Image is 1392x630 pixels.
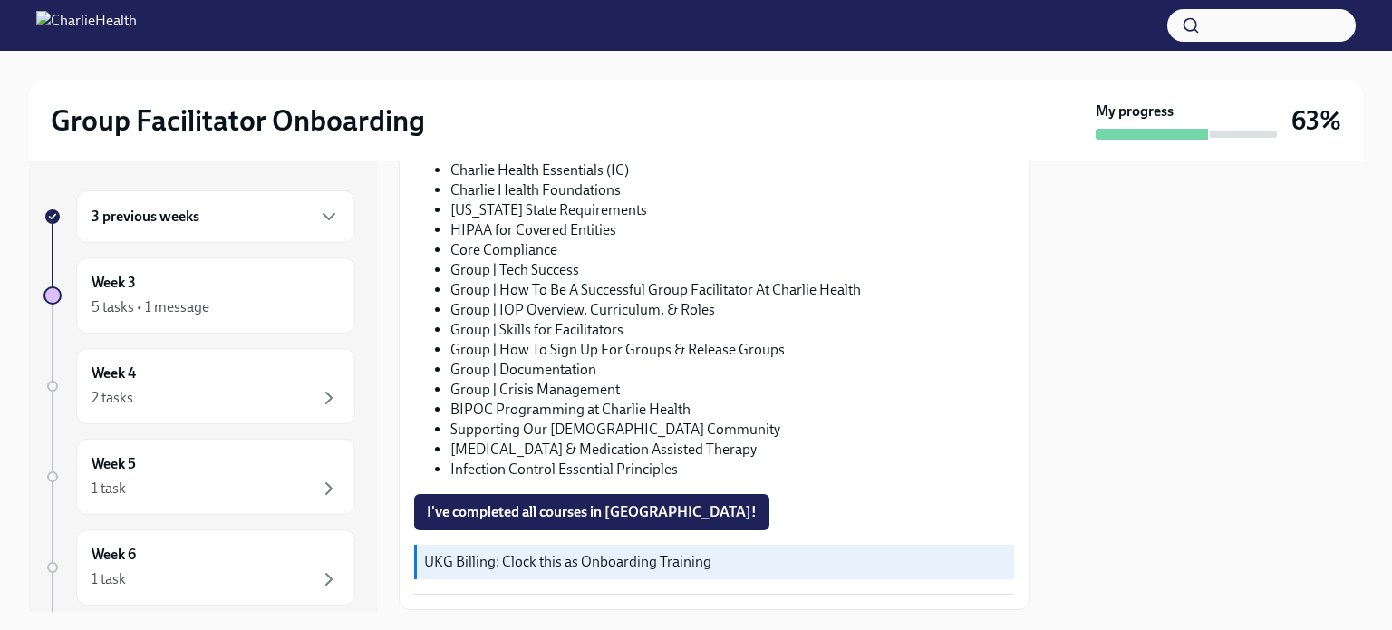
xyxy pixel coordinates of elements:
strong: My progress [1096,102,1174,121]
li: Charlie Health Foundations [450,180,1014,200]
span: I've completed all courses in [GEOGRAPHIC_DATA]! [427,503,757,521]
li: [MEDICAL_DATA] & Medication Assisted Therapy [450,440,1014,460]
p: UKG Billing: Clock this as Onboarding Training [424,552,1007,572]
div: 1 task [92,569,126,589]
a: Week 61 task [43,529,355,606]
a: Week 35 tasks • 1 message [43,257,355,334]
li: Group | Crisis Management [450,380,1014,400]
div: 3 previous weeks [76,190,355,243]
img: CharlieHealth [36,11,137,40]
h6: Week 4 [92,363,136,383]
div: 5 tasks • 1 message [92,297,209,317]
li: Group | How To Be A Successful Group Facilitator At Charlie Health [450,280,1014,300]
li: Supporting Our [DEMOGRAPHIC_DATA] Community [450,420,1014,440]
li: Group | How To Sign Up For Groups & Release Groups [450,340,1014,360]
li: Group | Skills for Facilitators [450,320,1014,340]
div: 2 tasks [92,388,133,408]
li: Core Compliance [450,240,1014,260]
li: [US_STATE] State Requirements [450,200,1014,220]
li: BIPOC Programming at Charlie Health [450,400,1014,420]
a: Week 51 task [43,439,355,515]
li: Group | Documentation [450,360,1014,380]
h6: Week 3 [92,273,136,293]
li: Group | IOP Overview, Curriculum, & Roles [450,300,1014,320]
li: HIPAA for Covered Entities [450,220,1014,240]
h6: Week 5 [92,454,136,474]
div: 1 task [92,479,126,499]
h6: Week 6 [92,545,136,565]
h3: 63% [1291,104,1341,137]
h6: 3 previous weeks [92,207,199,227]
button: I've completed all courses in [GEOGRAPHIC_DATA]! [414,494,769,530]
li: Charlie Health Essentials (IC) [450,160,1014,180]
a: Week 42 tasks [43,348,355,424]
li: Infection Control Essential Principles [450,460,1014,480]
li: Group | Tech Success [450,260,1014,280]
h2: Group Facilitator Onboarding [51,102,425,139]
